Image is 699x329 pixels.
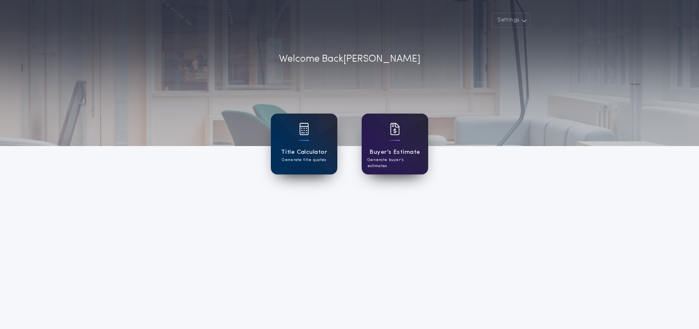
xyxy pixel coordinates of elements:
p: Welcome Back [PERSON_NAME] [279,52,420,67]
a: card iconTitle CalculatorGenerate title quotes [271,114,337,174]
p: Generate buyer's estimates [367,157,422,169]
h1: Buyer's Estimate [369,148,420,157]
img: card icon [299,123,309,135]
p: Generate title quotes [282,157,326,163]
button: Settings [492,13,530,28]
img: card icon [390,123,400,135]
h1: Title Calculator [281,148,327,157]
a: card iconBuyer's EstimateGenerate buyer's estimates [362,114,428,174]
